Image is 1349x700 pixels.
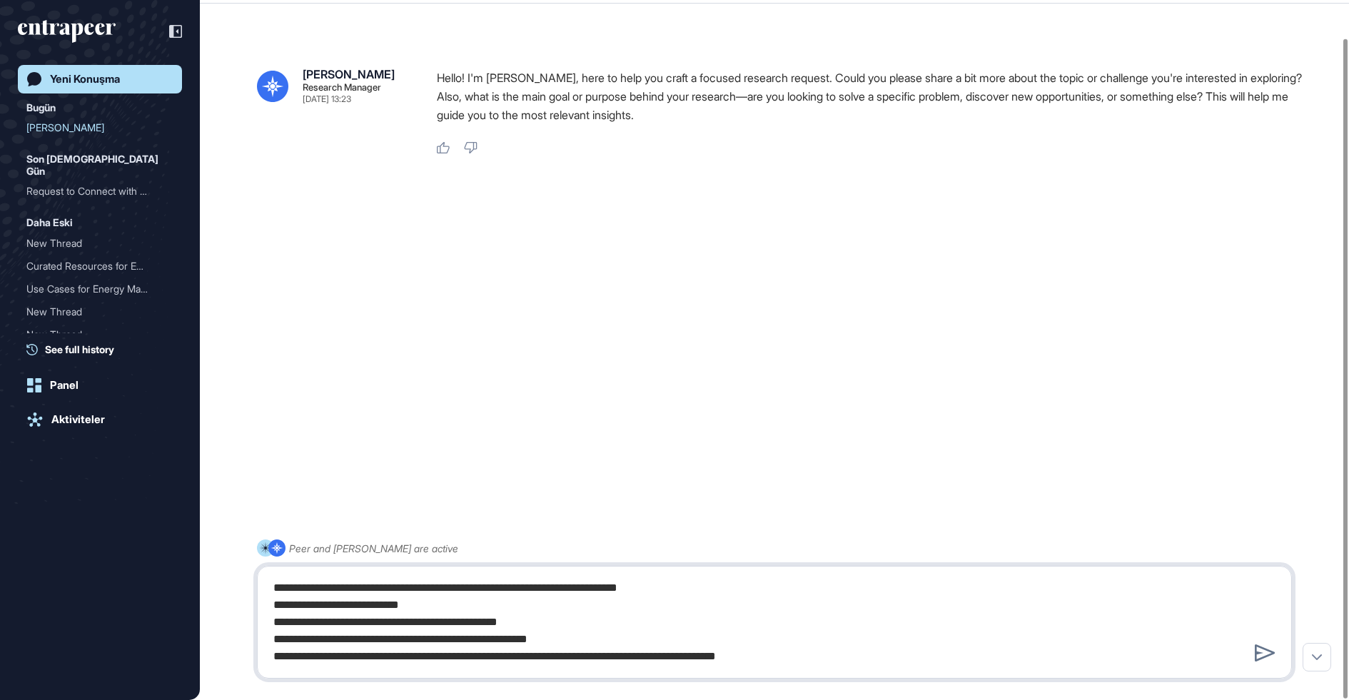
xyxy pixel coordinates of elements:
div: [DATE] 13:23 [303,95,351,103]
div: New Thread [26,232,173,255]
div: Request to Connect with R... [26,180,162,203]
a: Yeni Konuşma [18,65,182,93]
a: See full history [26,342,182,357]
div: Use Cases for Energy Mana... [26,278,162,300]
div: Use Cases for Energy Management in Glass Manufacturing [26,278,173,300]
div: Daha Eski [26,214,73,231]
div: Curated Resources for Energy Management in Manufacturing [26,255,173,278]
div: Panel [50,379,79,392]
div: Curated Resources for Ene... [26,255,162,278]
div: New Thread [26,300,173,323]
a: Aktiviteler [18,405,182,434]
div: New Thread [26,323,162,346]
div: Yeni Konuşma [50,73,120,86]
div: Bugün [26,99,56,116]
div: New Thread [26,232,162,255]
div: Peer and [PERSON_NAME] are active [289,539,458,557]
div: New Thread [26,300,162,323]
div: entrapeer-logo [18,20,116,43]
span: See full history [45,342,114,357]
div: Request to Connect with Reese [26,180,173,203]
div: [PERSON_NAME] [303,69,395,80]
div: Research Manager [303,83,381,92]
a: Panel [18,371,182,400]
p: Hello! I'm [PERSON_NAME], here to help you craft a focused research request. Could you please sha... [437,69,1303,124]
div: New Thread [26,323,173,346]
div: Son [DEMOGRAPHIC_DATA] Gün [26,151,173,180]
div: Aktiviteler [51,413,105,426]
div: [PERSON_NAME] [26,116,162,139]
div: Reese [26,116,173,139]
